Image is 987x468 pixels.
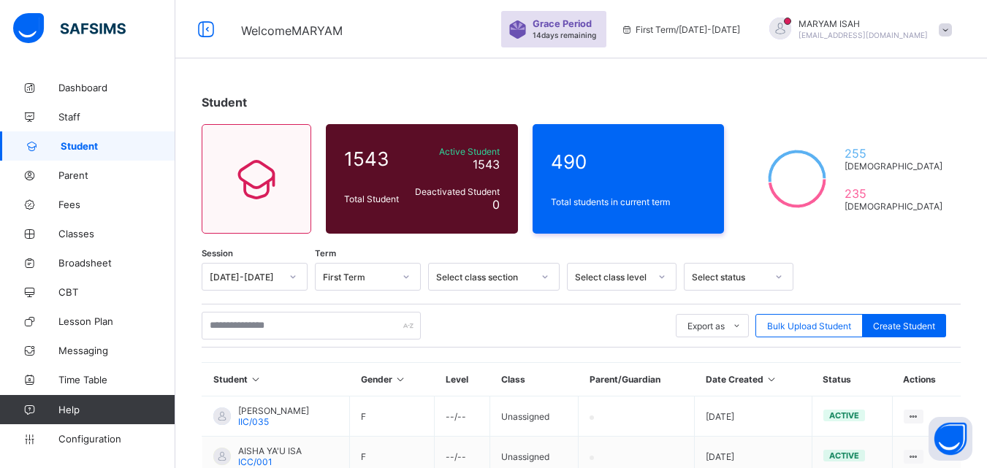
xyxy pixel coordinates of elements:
[58,286,175,298] span: CBT
[58,199,175,210] span: Fees
[238,405,309,416] span: [PERSON_NAME]
[435,363,490,396] th: Level
[551,196,706,207] span: Total students in current term
[412,186,500,197] span: Deactivated Student
[692,272,766,283] div: Select status
[58,374,175,385] span: Time Table
[755,18,959,42] div: MARYAMISAH
[845,186,942,201] span: 235
[799,18,928,29] span: MARYAM ISAH
[508,20,527,39] img: sticker-purple.71386a28dfed39d6af7621340158ba97.svg
[812,363,892,396] th: Status
[473,157,500,172] span: 1543
[551,150,706,173] span: 490
[58,404,175,415] span: Help
[695,363,812,396] th: Date Created
[892,363,961,396] th: Actions
[845,201,942,212] span: [DEMOGRAPHIC_DATA]
[533,31,596,39] span: 14 days remaining
[767,321,851,331] span: Bulk Upload Student
[579,363,695,396] th: Parent/Guardian
[929,417,972,461] button: Open asap
[412,146,500,157] span: Active Student
[58,82,175,93] span: Dashboard
[350,363,435,396] th: Gender
[250,374,262,385] i: Sort in Ascending Order
[621,24,740,35] span: session/term information
[202,363,350,396] th: Student
[490,396,579,437] td: Unassigned
[238,445,302,456] span: AISHA YA'U ISA
[13,13,126,44] img: safsims
[344,147,405,170] span: 1543
[436,272,533,283] div: Select class section
[323,272,394,283] div: First Term
[58,111,175,123] span: Staff
[238,416,269,427] span: IIC/035
[845,146,942,161] span: 255
[202,248,233,258] span: Session
[61,140,175,152] span: Student
[533,18,592,29] span: Grace Period
[575,272,649,283] div: Select class level
[799,31,928,39] span: [EMAIL_ADDRESS][DOMAIN_NAME]
[210,272,281,283] div: [DATE]-[DATE]
[58,345,175,356] span: Messaging
[241,23,343,38] span: Welcome MARYAM
[238,456,273,467] span: ICC/001
[490,363,579,396] th: Class
[350,396,435,437] td: F
[492,197,500,212] span: 0
[58,169,175,181] span: Parent
[845,161,942,172] span: [DEMOGRAPHIC_DATA]
[58,257,175,269] span: Broadsheet
[340,190,408,208] div: Total Student
[687,321,725,331] span: Export as
[873,321,935,331] span: Create Student
[58,315,175,327] span: Lesson Plan
[315,248,336,258] span: Term
[695,396,812,437] td: [DATE]
[395,374,407,385] i: Sort in Ascending Order
[58,433,175,445] span: Configuration
[202,95,247,110] span: Student
[435,396,490,437] td: --/--
[829,450,859,461] span: active
[766,374,778,385] i: Sort in Ascending Order
[829,410,859,421] span: active
[58,228,175,239] span: Classes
